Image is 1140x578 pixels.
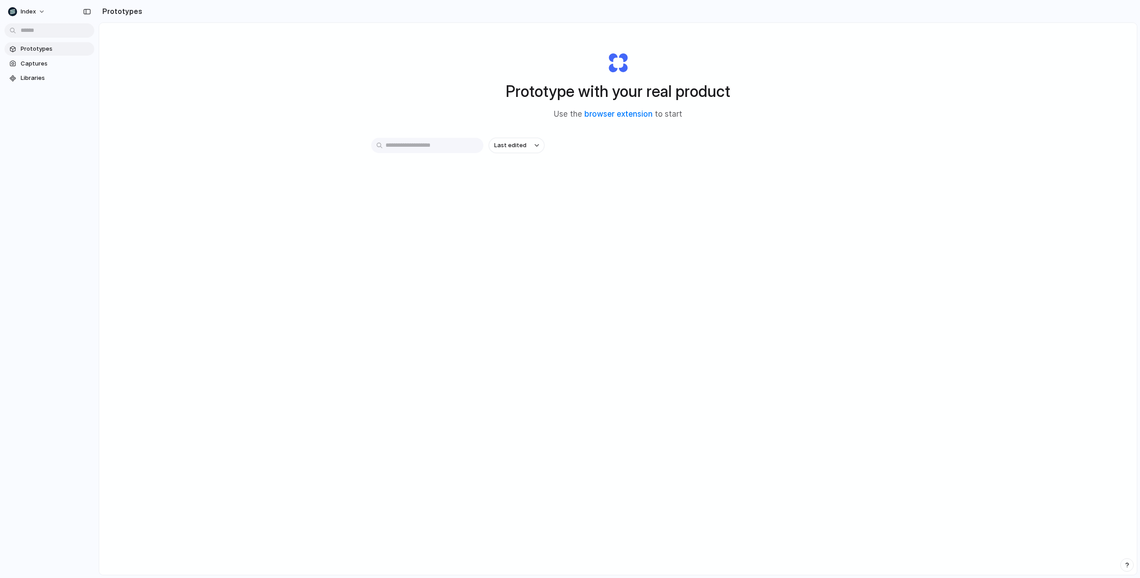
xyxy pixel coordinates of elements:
[21,44,91,53] span: Prototypes
[4,71,94,85] a: Libraries
[4,57,94,70] a: Captures
[584,109,653,118] a: browser extension
[21,59,91,68] span: Captures
[99,6,142,17] h2: Prototypes
[4,42,94,56] a: Prototypes
[489,138,544,153] button: Last edited
[554,109,682,120] span: Use the to start
[21,74,91,83] span: Libraries
[494,141,526,150] span: Last edited
[4,4,50,19] button: Index
[21,7,36,16] span: Index
[506,79,730,103] h1: Prototype with your real product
